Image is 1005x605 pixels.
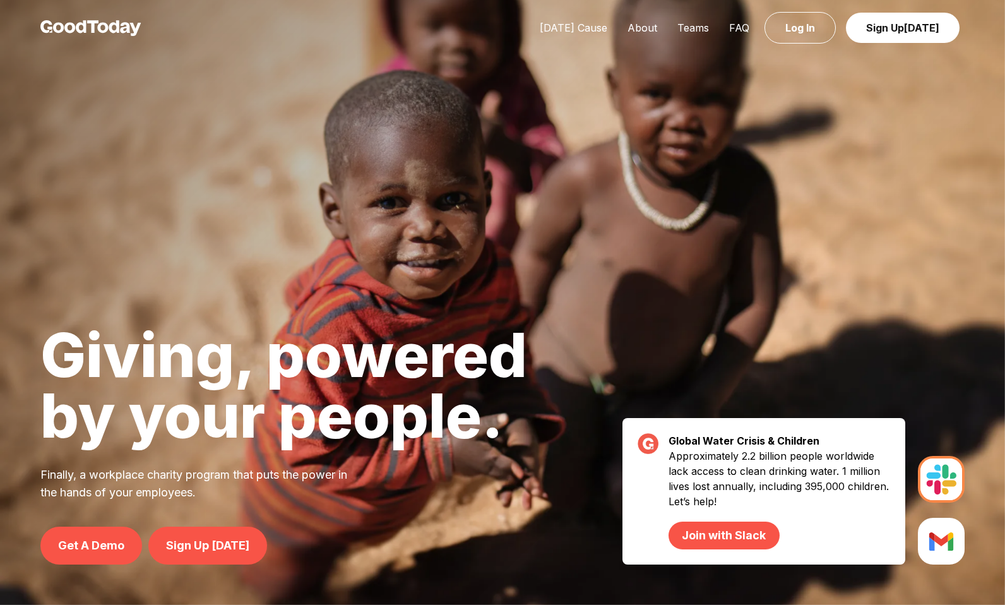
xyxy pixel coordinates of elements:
img: Slack [918,518,965,565]
h1: Giving, powered by your people. [40,325,527,446]
img: GoodToday [40,20,141,36]
p: Finally, a workplace charity program that puts the power in the hands of your employees. [40,466,364,501]
a: Sign Up [DATE] [148,527,267,565]
strong: Global Water Crisis & Children [669,434,819,447]
a: Log In [764,12,836,44]
a: Join with Slack [669,522,779,549]
a: FAQ [719,21,759,34]
p: Approximately 2.2 billion people worldwide lack access to clean drinking water. 1 million lives l... [669,448,890,549]
img: Slack [918,456,965,503]
a: Teams [667,21,719,34]
span: [DATE] [904,21,939,34]
a: [DATE] Cause [530,21,617,34]
a: Get A Demo [40,527,142,565]
a: About [617,21,667,34]
a: Sign Up[DATE] [846,13,960,43]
